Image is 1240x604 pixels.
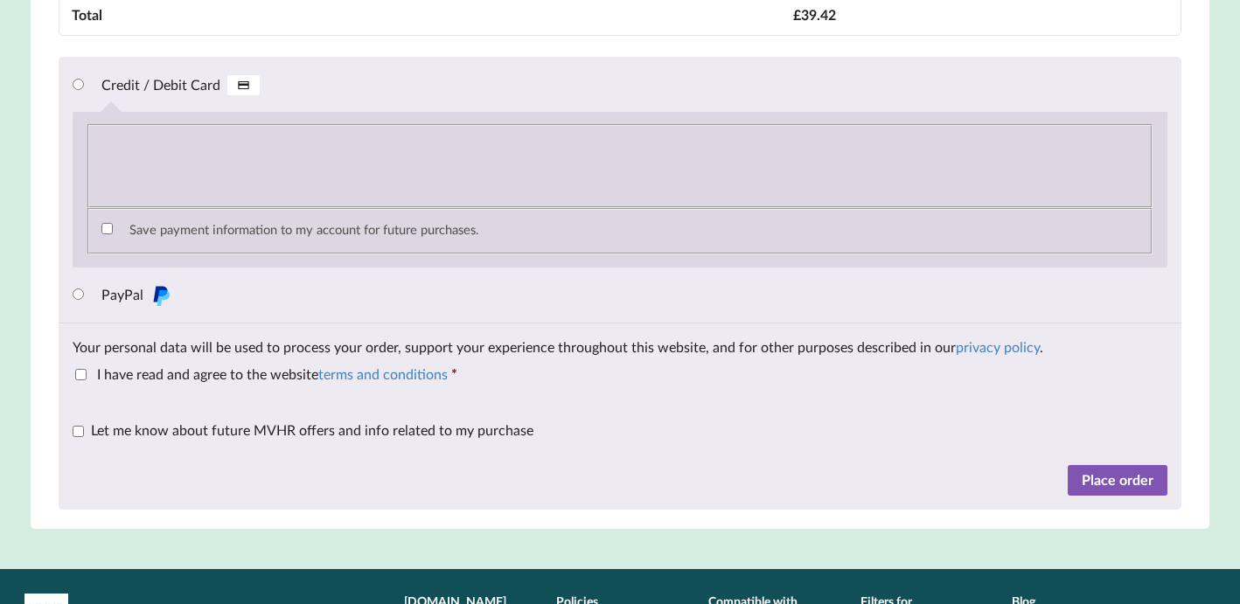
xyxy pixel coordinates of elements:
[97,365,448,382] span: I have read and agree to the website
[129,221,478,237] label: Save payment information to my account for future purchases.
[73,421,533,438] label: Let me know about future MVHR offers and info related to my purchase
[227,75,260,96] img: Credit / Debit Card
[793,6,801,23] span: £
[75,369,87,380] input: I have read and agree to the websiteterms and conditions *
[1068,465,1167,496] button: Place order
[95,128,1145,198] iframe: Secure payment input frame
[150,285,171,306] img: PayPal
[451,365,457,382] abbr: required
[956,338,1040,355] a: privacy policy
[318,365,448,382] a: terms and conditions
[101,76,260,93] label: Credit / Debit Card
[73,426,84,437] input: Let me know about future MVHR offers and info related to my purchase
[793,6,836,23] bdi: 39.42
[101,286,171,302] label: PayPal
[73,337,1167,358] p: Your personal data will be used to process your order, support your experience throughout this we...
